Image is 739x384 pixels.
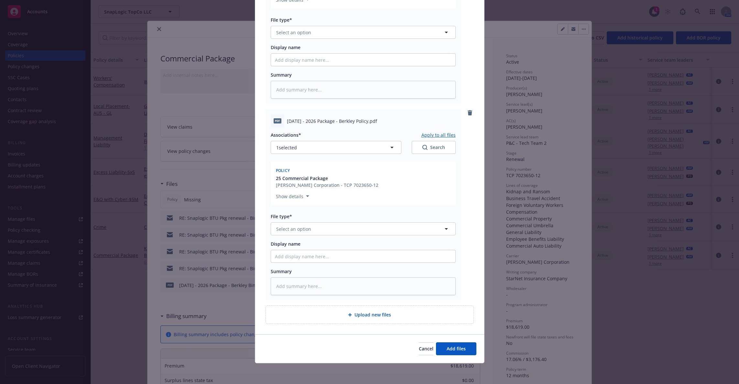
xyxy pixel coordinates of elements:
[271,250,455,262] input: Add display name here...
[271,213,292,219] span: File type*
[271,222,456,235] button: Select an option
[276,226,311,232] span: Select an option
[271,268,292,274] span: Summary
[273,192,312,200] button: Show details
[271,241,300,247] span: Display name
